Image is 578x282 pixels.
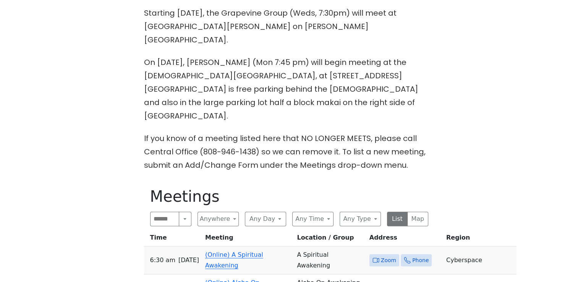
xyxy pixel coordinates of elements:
th: Time [144,232,202,246]
button: Map [407,212,428,226]
button: Search [179,212,191,226]
td: Cyberspace [443,246,516,274]
span: Zoom [381,256,396,265]
td: A Spiritual Awakening [294,246,366,274]
th: Address [366,232,443,246]
button: Any Time [292,212,334,226]
p: If you know of a meeting listed here that NO LONGER MEETS, please call Central Office (808-946-14... [144,132,434,172]
button: List [387,212,408,226]
p: On [DATE], [PERSON_NAME] (Mon 7:45 pm) will begin meeting at the [DEMOGRAPHIC_DATA][GEOGRAPHIC_DA... [144,56,434,123]
span: Phone [412,256,429,265]
button: Any Day [245,212,286,226]
span: [DATE] [178,255,199,266]
h1: Meetings [150,187,428,206]
button: Any Type [340,212,381,226]
th: Location / Group [294,232,366,246]
th: Region [443,232,516,246]
span: 6:30 AM [150,255,175,266]
button: Anywhere [198,212,239,226]
th: Meeting [202,232,294,246]
input: Search [150,212,180,226]
a: (Online) A Spiritual Awakening [205,251,263,269]
p: Starting [DATE], the Grapevine Group (Weds, 7:30pm) will meet at [GEOGRAPHIC_DATA][PERSON_NAME] o... [144,6,434,47]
